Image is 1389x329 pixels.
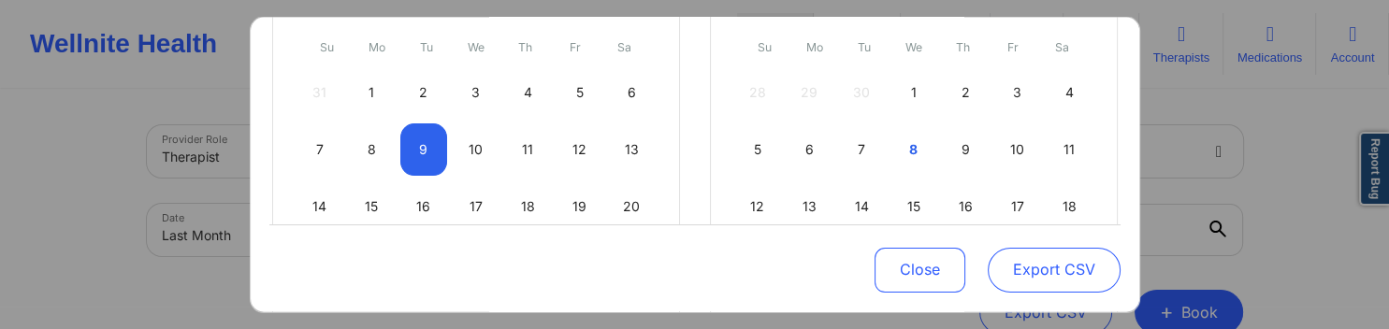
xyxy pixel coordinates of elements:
abbr: Monday [369,39,385,53]
div: Fri Oct 10 2025 [993,122,1041,175]
div: Sun Oct 05 2025 [734,122,782,175]
div: Sat Oct 04 2025 [1046,65,1093,118]
div: Mon Sep 01 2025 [348,65,396,118]
div: Wed Oct 15 2025 [890,179,937,232]
div: Thu Sep 04 2025 [504,65,552,118]
abbr: Saturday [617,39,631,53]
div: Wed Sep 17 2025 [452,179,499,232]
div: Tue Oct 07 2025 [838,122,886,175]
div: Fri Oct 17 2025 [993,179,1041,232]
div: Thu Oct 16 2025 [942,179,990,232]
div: Wed Sep 10 2025 [452,122,499,175]
div: Sat Sep 20 2025 [608,179,656,232]
div: Fri Sep 19 2025 [556,179,603,232]
abbr: Sunday [320,39,334,53]
div: Tue Sep 16 2025 [400,179,448,232]
div: Sat Oct 18 2025 [1046,179,1093,232]
div: Tue Oct 14 2025 [838,179,886,232]
abbr: Friday [1007,39,1019,53]
abbr: Wednesday [905,39,922,53]
abbr: Saturday [1055,39,1069,53]
div: Thu Oct 09 2025 [942,122,990,175]
div: Wed Oct 01 2025 [890,65,937,118]
div: Wed Oct 08 2025 [890,122,937,175]
div: Sat Oct 11 2025 [1046,122,1093,175]
div: Tue Sep 02 2025 [400,65,448,118]
abbr: Thursday [956,39,970,53]
div: Sat Sep 13 2025 [608,122,656,175]
abbr: Monday [806,39,823,53]
div: Mon Sep 08 2025 [348,122,396,175]
abbr: Wednesday [468,39,485,53]
div: Sun Sep 14 2025 [297,179,344,232]
div: Fri Oct 03 2025 [993,65,1041,118]
div: Thu Sep 18 2025 [504,179,552,232]
div: Mon Oct 13 2025 [786,179,833,232]
div: Mon Sep 15 2025 [348,179,396,232]
div: Thu Oct 02 2025 [942,65,990,118]
div: Fri Sep 12 2025 [556,122,603,175]
button: Export CSV [988,248,1121,293]
div: Sun Oct 12 2025 [734,179,782,232]
div: Sat Sep 06 2025 [608,65,656,118]
div: Mon Oct 06 2025 [786,122,833,175]
div: Thu Sep 11 2025 [504,122,552,175]
button: Close [875,248,965,293]
abbr: Thursday [518,39,532,53]
div: Tue Sep 09 2025 [400,122,448,175]
abbr: Friday [570,39,581,53]
div: Fri Sep 05 2025 [556,65,603,118]
abbr: Tuesday [420,39,433,53]
div: Sun Sep 07 2025 [297,122,344,175]
div: Wed Sep 03 2025 [452,65,499,118]
abbr: Tuesday [858,39,871,53]
abbr: Sunday [758,39,772,53]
